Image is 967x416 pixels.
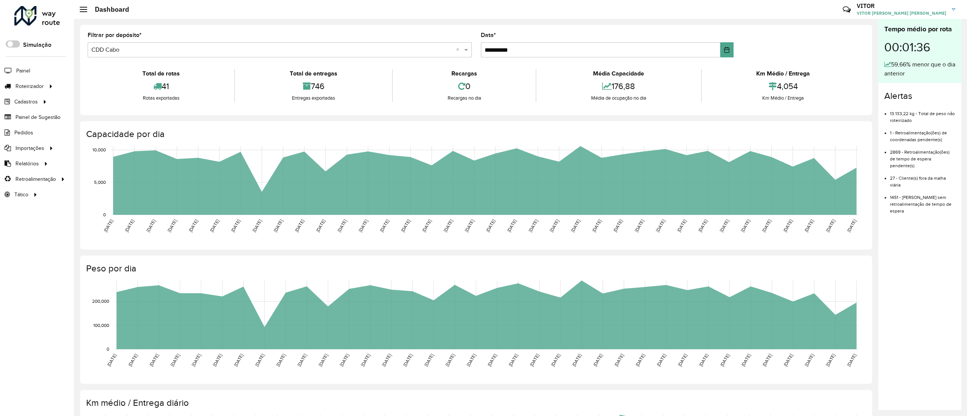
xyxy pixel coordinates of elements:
[890,143,955,169] li: 2869 - Retroalimentação(ões) de tempo de espera pendente(s)
[719,219,730,233] text: [DATE]
[825,353,836,367] text: [DATE]
[465,353,476,367] text: [DATE]
[395,94,534,102] div: Recargas no dia
[339,353,350,367] text: [DATE]
[698,353,709,367] text: [DATE]
[538,69,699,78] div: Média Capacidade
[94,180,106,185] text: 5,000
[884,91,955,102] h4: Alertas
[550,353,561,367] text: [DATE]
[15,82,44,90] span: Roteirizador
[145,219,156,233] text: [DATE]
[23,40,51,49] label: Simulação
[487,353,497,367] text: [DATE]
[740,219,751,233] text: [DATE]
[237,78,390,94] div: 746
[93,323,109,328] text: 100,000
[656,353,667,367] text: [DATE]
[16,67,30,75] span: Painel
[846,219,857,233] text: [DATE]
[445,353,456,367] text: [DATE]
[209,219,220,233] text: [DATE]
[90,69,232,78] div: Total de rotas
[395,78,534,94] div: 0
[613,353,624,367] text: [DATE]
[237,94,390,102] div: Entregas exportadas
[592,353,603,367] text: [DATE]
[273,219,284,233] text: [DATE]
[464,219,475,233] text: [DATE]
[107,347,109,351] text: 0
[14,98,38,106] span: Cadastros
[88,31,142,40] label: Filtrar por depósito
[549,219,560,233] text: [DATE]
[782,219,793,233] text: [DATE]
[421,219,432,233] text: [DATE]
[127,353,138,367] text: [DATE]
[697,219,708,233] text: [DATE]
[884,24,955,34] div: Tempo médio por rota
[762,353,772,367] text: [DATE]
[538,78,699,94] div: 176,88
[103,219,114,233] text: [DATE]
[188,219,199,233] text: [DATE]
[106,353,117,367] text: [DATE]
[90,78,232,94] div: 41
[825,219,836,233] text: [DATE]
[233,353,244,367] text: [DATE]
[86,398,865,408] h4: Km médio / Entrega diário
[884,34,955,60] div: 00:01:36
[890,188,955,214] li: 1451 - [PERSON_NAME] sem retroalimentação de tempo de espera
[481,31,496,40] label: Data
[360,353,371,367] text: [DATE]
[890,124,955,143] li: 1 - Retroalimentação(ões) de coordenadas pendente(s)
[761,219,772,233] text: [DATE]
[720,42,734,57] button: Choose Date
[884,60,955,78] div: 59,66% menor que o dia anterior
[167,219,178,233] text: [DATE]
[456,45,462,54] span: Clear all
[485,219,496,233] text: [DATE]
[15,113,60,121] span: Painel de Sugestão
[93,147,106,152] text: 10,000
[890,105,955,124] li: 13.133,22 kg - Total de peso não roteirizado
[254,353,265,367] text: [DATE]
[538,94,699,102] div: Média de ocupação no dia
[857,2,946,9] h3: VITOR
[677,353,688,367] text: [DATE]
[358,219,369,233] text: [DATE]
[275,353,286,367] text: [DATE]
[804,353,815,367] text: [DATE]
[506,219,517,233] text: [DATE]
[839,2,855,18] a: Contato Rápido
[103,212,106,217] text: 0
[395,69,534,78] div: Recargas
[15,175,56,183] span: Retroalimentação
[676,219,687,233] text: [DATE]
[803,219,814,233] text: [DATE]
[86,263,865,274] h4: Peso por dia
[315,219,326,233] text: [DATE]
[14,191,28,199] span: Tático
[294,219,305,233] text: [DATE]
[86,129,865,140] h4: Capacidade por dia
[170,353,181,367] text: [DATE]
[15,160,39,168] span: Relatórios
[14,129,33,137] span: Pedidos
[570,219,581,233] text: [DATE]
[92,299,109,304] text: 200,000
[297,353,307,367] text: [DATE]
[571,353,582,367] text: [DATE]
[252,219,263,233] text: [DATE]
[846,353,857,367] text: [DATE]
[529,353,540,367] text: [DATE]
[381,353,392,367] text: [DATE]
[740,353,751,367] text: [DATE]
[655,219,666,233] text: [DATE]
[704,94,863,102] div: Km Médio / Entrega
[612,219,623,233] text: [DATE]
[857,10,946,17] span: VITOR [PERSON_NAME] [PERSON_NAME]
[423,353,434,367] text: [DATE]
[634,219,645,233] text: [DATE]
[890,169,955,188] li: 27 - Cliente(s) fora da malha viária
